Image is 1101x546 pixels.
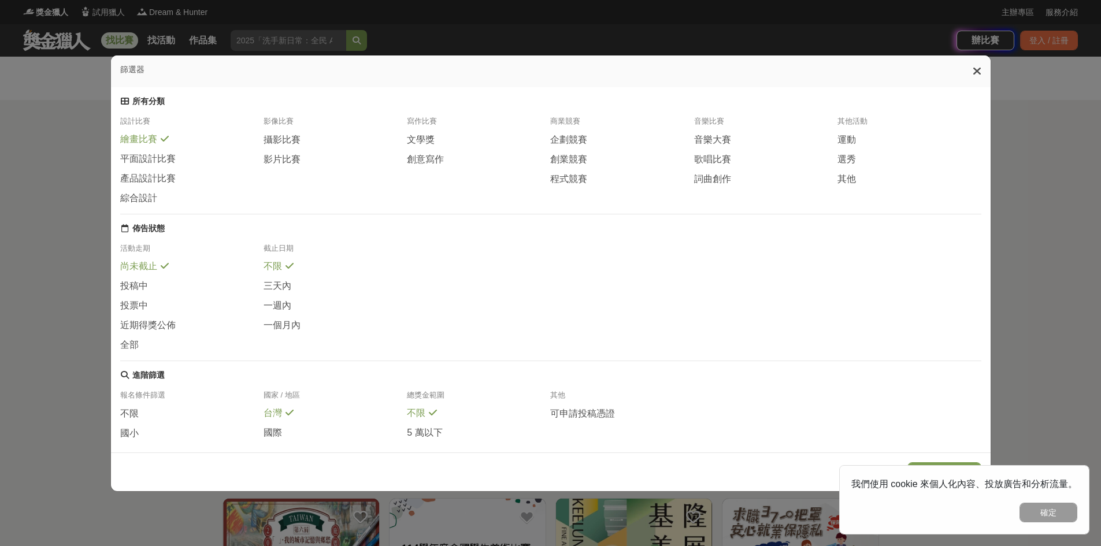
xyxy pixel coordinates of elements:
[120,320,176,332] span: 近期得獎公佈
[120,300,148,312] span: 投票中
[264,280,291,292] span: 三天內
[694,173,731,185] span: 詞曲創作
[694,154,731,166] span: 歌唱比賽
[120,65,144,74] span: 篩選器
[1020,503,1077,522] button: 確定
[264,300,291,312] span: 一週內
[837,116,981,133] div: 其他活動
[120,261,157,273] span: 尚未截止
[550,390,694,407] div: 其他
[851,479,1077,489] span: 我們使用 cookie 來個人化內容、投放廣告和分析流量。
[407,407,425,419] span: 不限
[120,408,139,420] span: 不限
[264,261,282,273] span: 不限
[264,407,282,419] span: 台灣
[264,154,301,166] span: 影片比賽
[120,390,264,407] div: 報名條件篩選
[120,192,157,205] span: 綜合設計
[837,173,856,185] span: 其他
[264,427,282,439] span: 國際
[264,390,407,407] div: 國家 / 地區
[550,408,615,420] span: 可申請投稿憑證
[120,133,157,146] span: 繪畫比賽
[837,134,856,146] span: 運動
[264,320,301,332] span: 一個月內
[120,339,139,351] span: 全部
[407,154,444,166] span: 創意寫作
[120,428,139,440] span: 國小
[120,243,264,261] div: 活動走期
[550,173,587,185] span: 程式競賽
[120,153,176,165] span: 平面設計比賽
[694,116,837,133] div: 音樂比賽
[132,370,165,381] div: 進階篩選
[550,154,587,166] span: 創業競賽
[694,134,731,146] span: 音樂大賽
[407,427,442,439] span: 5 萬以下
[120,116,264,133] div: 設計比賽
[907,462,981,482] button: 顯示 126 個結果
[407,134,435,146] span: 文學獎
[120,173,176,185] span: 產品設計比賽
[264,134,301,146] span: 攝影比賽
[264,116,407,133] div: 影像比賽
[132,224,165,234] div: 佈告狀態
[407,390,550,407] div: 總獎金範圍
[132,96,165,107] div: 所有分類
[550,116,694,133] div: 商業競賽
[550,134,587,146] span: 企劃競賽
[264,243,407,261] div: 截止日期
[837,154,856,166] span: 選秀
[120,280,148,292] span: 投稿中
[407,116,550,133] div: 寫作比賽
